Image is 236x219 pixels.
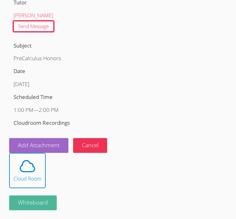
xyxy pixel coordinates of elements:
button: Whiteboard [9,195,57,210]
label: Cloudroom Recordings [14,119,70,126]
span: 2:00 PM [39,106,59,113]
label: Scheduled Time [14,93,53,101]
span: 1:00 PM [14,106,33,113]
a: Send Message [14,21,54,32]
div: Cloud Room [14,175,41,182]
label: Date [14,67,25,75]
label: Subject [14,42,32,49]
button: Cancel [73,138,107,153]
div: — [14,106,222,115]
div: PreCalculus Honors [9,52,227,65]
div: [DATE] [14,80,222,89]
a: Add Attachment [9,138,68,153]
a: [PERSON_NAME] [14,12,53,19]
button: Cloud Room [9,153,46,188]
